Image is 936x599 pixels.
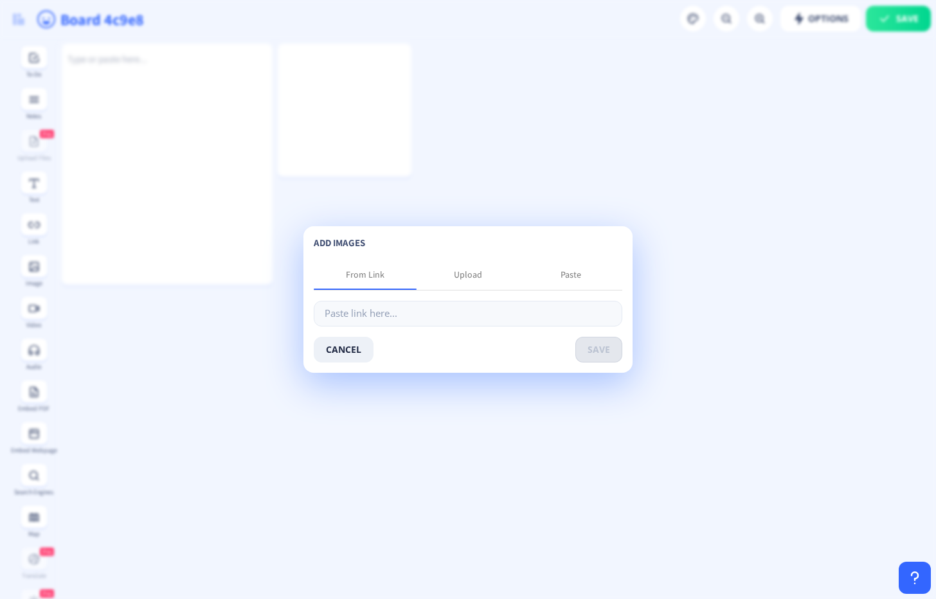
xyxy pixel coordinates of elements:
p: add images [314,237,622,249]
button: save [575,337,622,362]
button: cancel [314,337,373,362]
div: Upload [454,268,482,281]
div: Paste [561,268,581,281]
input: Paste link here... [314,301,622,326]
div: From Link [346,268,384,281]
